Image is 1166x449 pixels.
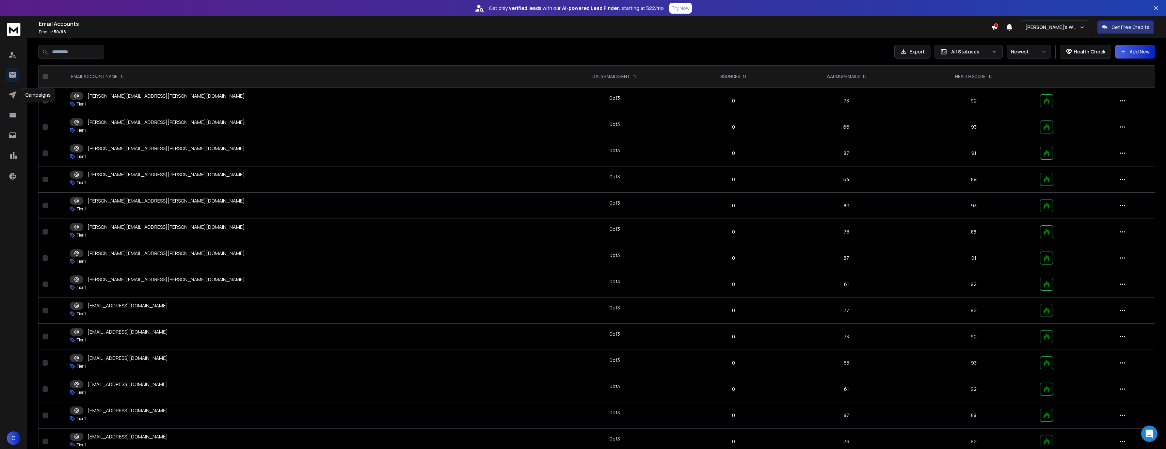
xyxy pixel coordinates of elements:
[77,128,86,133] p: Tier 1
[87,407,168,414] p: [EMAIL_ADDRESS][DOMAIN_NAME]
[21,89,55,101] div: Campaigns
[690,438,777,445] p: 0
[781,88,912,114] td: 73
[77,259,86,264] p: Tier 1
[912,350,1036,376] td: 93
[690,97,777,104] p: 0
[87,145,245,152] p: [PERSON_NAME][EMAIL_ADDRESS][PERSON_NAME][DOMAIN_NAME]
[7,431,20,445] button: O
[87,302,168,309] p: [EMAIL_ADDRESS][DOMAIN_NAME]
[87,171,245,178] p: [PERSON_NAME][EMAIL_ADDRESS][PERSON_NAME][DOMAIN_NAME]
[690,255,777,261] p: 0
[609,173,620,180] div: 0 of 3
[690,333,777,340] p: 0
[781,219,912,245] td: 76
[912,166,1036,193] td: 89
[912,298,1036,324] td: 92
[781,376,912,402] td: 61
[77,206,86,212] p: Tier 1
[1060,45,1111,59] button: Health Check
[1115,45,1155,59] button: Add New
[77,416,86,421] p: Tier 1
[669,3,692,14] button: Try Now
[781,140,912,166] td: 87
[781,350,912,376] td: 65
[912,219,1036,245] td: 88
[87,355,168,362] p: [EMAIL_ADDRESS][DOMAIN_NAME]
[1074,48,1105,55] p: Health Check
[87,328,168,335] p: [EMAIL_ADDRESS][DOMAIN_NAME]
[609,435,620,442] div: 0 of 3
[87,197,245,204] p: [PERSON_NAME][EMAIL_ADDRESS][PERSON_NAME][DOMAIN_NAME]
[781,402,912,429] td: 87
[87,250,245,257] p: [PERSON_NAME][EMAIL_ADDRESS][PERSON_NAME][DOMAIN_NAME]
[609,121,620,128] div: 0 of 3
[690,386,777,392] p: 0
[827,74,860,79] p: WARMUP EMAILS
[1025,24,1080,31] p: [PERSON_NAME]'s Workspace
[609,95,620,101] div: 0 of 3
[690,202,777,209] p: 0
[912,402,1036,429] td: 88
[912,140,1036,166] td: 91
[7,23,20,36] img: logo
[77,337,86,343] p: Tier 1
[690,307,777,314] p: 0
[1141,426,1157,442] div: Open Intercom Messenger
[690,412,777,419] p: 0
[912,88,1036,114] td: 92
[562,5,620,12] strong: AI-powered Lead Finder,
[609,147,620,154] div: 0 of 3
[912,376,1036,402] td: 92
[912,245,1036,271] td: 91
[690,359,777,366] p: 0
[87,119,245,126] p: [PERSON_NAME][EMAIL_ADDRESS][PERSON_NAME][DOMAIN_NAME]
[77,180,86,186] p: Tier 1
[489,5,664,12] p: Get only with our starting at $22/mo
[77,364,86,369] p: Tier 1
[894,45,930,59] button: Export
[77,390,86,395] p: Tier 1
[671,5,690,12] p: Try Now
[609,383,620,390] div: 0 of 3
[781,193,912,219] td: 80
[39,20,991,28] h1: Email Accounts
[87,276,245,283] p: [PERSON_NAME][EMAIL_ADDRESS][PERSON_NAME][DOMAIN_NAME]
[609,304,620,311] div: 0 of 3
[690,228,777,235] p: 0
[912,114,1036,140] td: 93
[87,93,245,99] p: [PERSON_NAME][EMAIL_ADDRESS][PERSON_NAME][DOMAIN_NAME]
[592,74,630,79] p: DAILY EMAILS SENT
[77,285,86,290] p: Tier 1
[77,232,86,238] p: Tier 1
[690,150,777,157] p: 0
[912,193,1036,219] td: 93
[912,271,1036,298] td: 92
[87,433,168,440] p: [EMAIL_ADDRESS][DOMAIN_NAME]
[609,331,620,337] div: 0 of 3
[77,101,86,107] p: Tier 1
[720,74,740,79] p: BOUNCES
[690,281,777,288] p: 0
[609,199,620,206] div: 0 of 3
[1112,24,1149,31] p: Get Free Credits
[781,298,912,324] td: 77
[609,252,620,259] div: 0 of 3
[71,74,124,79] div: EMAIL ACCOUNT NAME
[912,324,1036,350] td: 92
[77,154,86,159] p: Tier 1
[77,311,86,317] p: Tier 1
[87,381,168,388] p: [EMAIL_ADDRESS][DOMAIN_NAME]
[781,324,912,350] td: 73
[609,357,620,364] div: 0 of 3
[781,166,912,193] td: 64
[781,271,912,298] td: 61
[609,278,620,285] div: 0 of 3
[609,226,620,232] div: 0 of 3
[1097,20,1154,34] button: Get Free Credits
[690,124,777,130] p: 0
[39,29,991,35] p: Emails :
[509,5,541,12] strong: verified leads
